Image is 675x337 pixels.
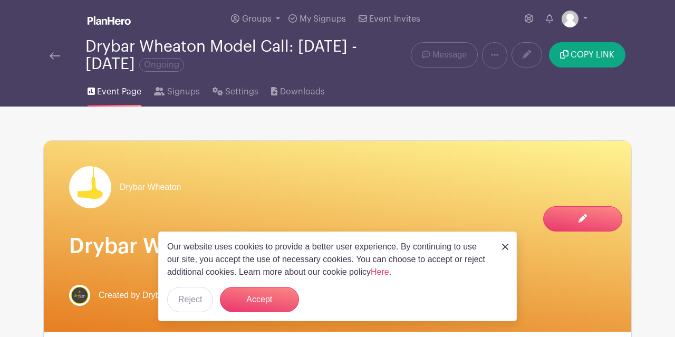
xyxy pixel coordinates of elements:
img: default-ce2991bfa6775e67f084385cd625a349d9dcbb7a52a09fb2fda1e96e2d18dcdb.png [562,11,578,27]
span: COPY LINK [571,51,614,59]
span: My Signups [300,15,346,23]
a: Message [411,42,478,68]
span: Ongoing [139,58,184,72]
img: drybar%20logo.png [69,166,111,208]
span: Groups [242,15,272,23]
span: Event Page [97,85,141,98]
a: Settings [213,73,258,107]
button: COPY LINK [549,42,625,68]
span: Downloads [280,85,325,98]
img: logo_white-6c42ec7e38ccf1d336a20a19083b03d10ae64f83f12c07503d8b9e83406b4c7d.svg [88,16,131,25]
span: Event Invites [369,15,420,23]
span: Signups [167,85,200,98]
img: close_button-5f87c8562297e5c2d7936805f587ecaba9071eb48480494691a3f1689db116b3.svg [502,244,508,250]
p: Our website uses cookies to provide a better user experience. By continuing to use our site, you ... [167,240,491,278]
span: Drybar Wheaton [120,181,181,194]
img: DB%20WHEATON_IG%20Profile.jpg [69,285,90,306]
div: Drybar Wheaton Model Call: [DATE] - [DATE] [85,38,372,73]
button: Reject [167,287,213,312]
span: Message [432,49,467,61]
a: Downloads [271,73,324,107]
span: Created by Drybar Wheaton [99,289,204,302]
a: Event Page [88,73,141,107]
h1: Drybar Wheaton Model Call: [DATE] - [DATE] [69,234,606,259]
a: Signups [154,73,199,107]
img: back-arrow-29a5d9b10d5bd6ae65dc969a981735edf675c4d7a1fe02e03b50dbd4ba3cdb55.svg [50,52,60,60]
a: Here [371,267,389,276]
span: Settings [225,85,258,98]
button: Accept [220,287,299,312]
